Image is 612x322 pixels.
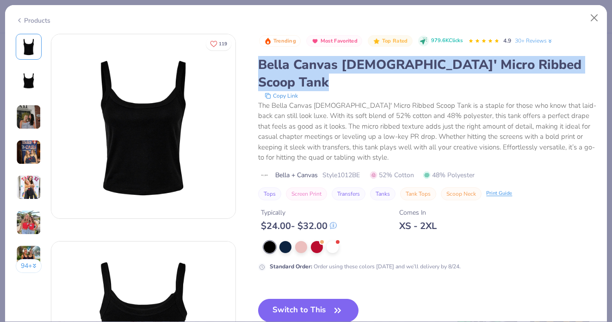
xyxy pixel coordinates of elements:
[431,37,463,45] span: 979.6K Clicks
[16,16,50,25] div: Products
[219,42,227,46] span: 119
[16,175,41,200] img: User generated content
[16,259,42,273] button: 94+
[16,105,41,130] img: User generated content
[306,35,362,47] button: Badge Button
[275,170,318,180] span: Bella + Canvas
[270,262,461,271] div: Order using these colors [DATE] and we’ll delivery by 8/24.
[503,37,511,44] span: 4.9
[258,187,281,200] button: Tops
[322,170,360,180] span: Style 1012BE
[273,38,296,43] span: Trending
[206,37,231,50] button: Like
[399,208,437,217] div: Comes In
[370,187,396,200] button: Tanks
[16,210,41,235] img: User generated content
[270,263,312,270] strong: Standard Order :
[423,170,475,180] span: 48% Polyester
[373,37,380,45] img: Top Rated sort
[258,56,596,91] div: Bella Canvas [DEMOGRAPHIC_DATA]' Micro Ribbed Scoop Tank
[18,36,40,58] img: Front
[399,220,437,232] div: XS - 2XL
[259,35,301,47] button: Badge Button
[16,140,41,165] img: User generated content
[515,37,553,45] a: 30+ Reviews
[441,187,482,200] button: Scoop Neck
[18,71,40,93] img: Back
[258,172,271,179] img: brand logo
[382,38,408,43] span: Top Rated
[368,35,412,47] button: Badge Button
[311,37,319,45] img: Most Favorited sort
[586,9,603,27] button: Close
[51,34,235,218] img: Front
[286,187,327,200] button: Screen Print
[261,220,337,232] div: $ 24.00 - $ 32.00
[321,38,358,43] span: Most Favorited
[261,208,337,217] div: Typically
[332,187,365,200] button: Transfers
[258,299,359,322] button: Switch to This
[370,170,414,180] span: 52% Cotton
[400,187,436,200] button: Tank Tops
[262,91,301,100] button: copy to clipboard
[264,37,272,45] img: Trending sort
[258,100,596,163] div: The Bella Canvas [DEMOGRAPHIC_DATA]' Micro Ribbed Scoop Tank is a staple for those who know that ...
[468,34,500,49] div: 4.9 Stars
[486,190,512,198] div: Print Guide
[16,245,41,270] img: User generated content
